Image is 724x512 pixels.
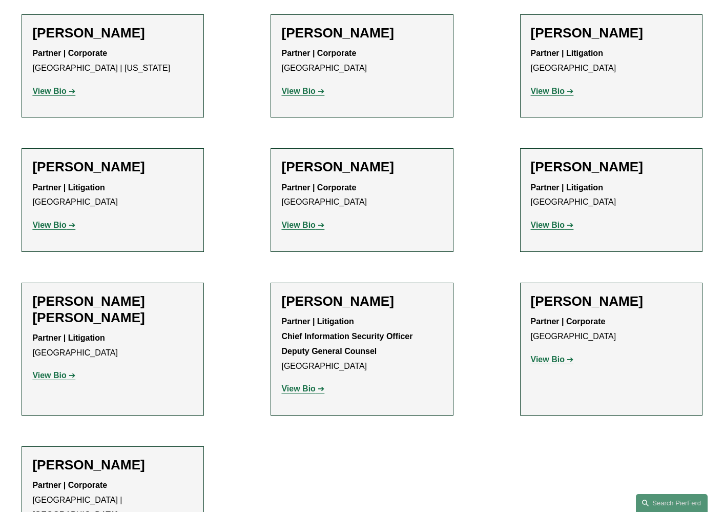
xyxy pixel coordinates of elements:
strong: Partner | Litigation [531,183,603,192]
strong: Partner | Litigation [32,333,105,342]
p: [GEOGRAPHIC_DATA] [281,314,442,373]
strong: Partner | Corporate [531,317,606,326]
strong: View Bio [32,221,66,229]
strong: View Bio [281,87,315,95]
strong: View Bio [281,221,315,229]
h2: [PERSON_NAME] [32,25,193,42]
strong: View Bio [32,371,66,380]
strong: Partner | Corporate [281,183,356,192]
a: View Bio [32,221,75,229]
strong: Partner | Corporate [32,49,107,57]
p: [GEOGRAPHIC_DATA] [281,181,442,210]
a: View Bio [531,87,574,95]
a: View Bio [281,221,324,229]
p: [GEOGRAPHIC_DATA] [32,181,193,210]
h2: [PERSON_NAME] [281,159,442,175]
p: [GEOGRAPHIC_DATA] [531,314,692,344]
a: View Bio [531,221,574,229]
h2: [PERSON_NAME] [PERSON_NAME] [32,293,193,326]
h2: [PERSON_NAME] [531,293,692,310]
strong: View Bio [32,87,66,95]
strong: View Bio [531,355,565,364]
strong: Partner | Litigation [531,49,603,57]
h2: [PERSON_NAME] [281,293,442,310]
h2: [PERSON_NAME] [531,25,692,42]
strong: Partner | Litigation [281,317,354,326]
p: [GEOGRAPHIC_DATA] [281,46,442,76]
h2: [PERSON_NAME] [32,457,193,474]
strong: View Bio [281,384,315,393]
strong: Partner | Corporate [32,481,107,489]
p: [GEOGRAPHIC_DATA] [32,331,193,361]
strong: Partner | Litigation [32,183,105,192]
p: [GEOGRAPHIC_DATA] | [US_STATE] [32,46,193,76]
a: View Bio [32,371,75,380]
h2: [PERSON_NAME] [531,159,692,175]
a: View Bio [531,355,574,364]
h2: [PERSON_NAME] [281,25,442,42]
strong: Partner | Corporate [281,49,356,57]
a: View Bio [281,87,324,95]
h2: [PERSON_NAME] [32,159,193,175]
a: View Bio [32,87,75,95]
a: Search this site [636,494,708,512]
p: [GEOGRAPHIC_DATA] [531,46,692,76]
a: View Bio [281,384,324,393]
strong: Chief Information Security Officer Deputy General Counsel [281,332,412,356]
p: [GEOGRAPHIC_DATA] [531,181,692,210]
strong: View Bio [531,221,565,229]
strong: View Bio [531,87,565,95]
